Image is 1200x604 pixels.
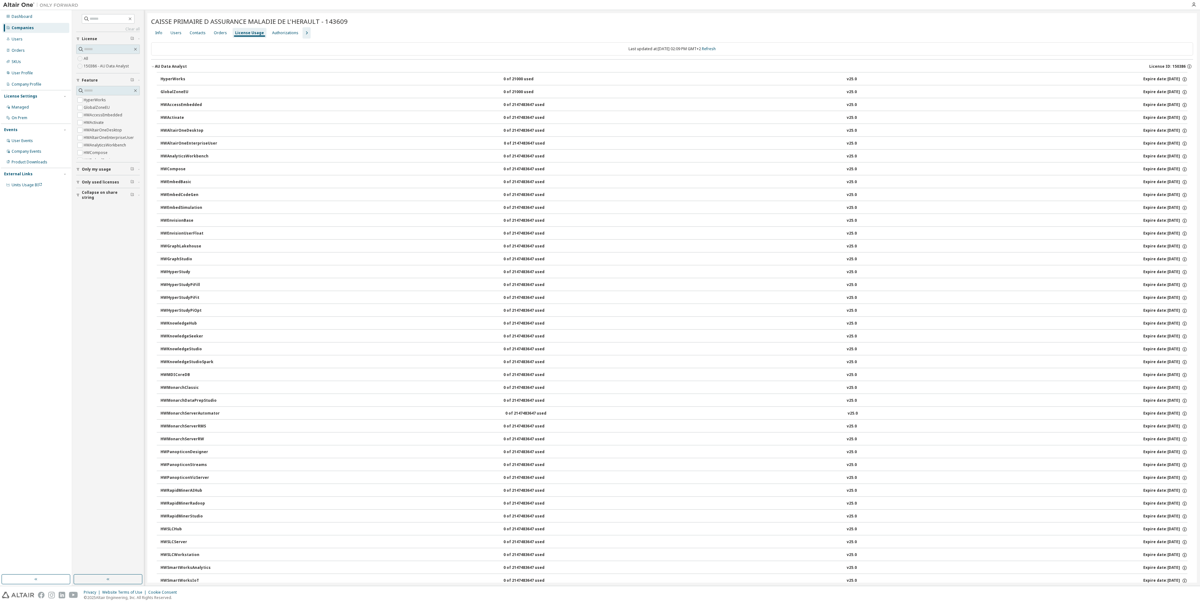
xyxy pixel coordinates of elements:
[503,269,560,275] div: 0 of 2147483647 used
[161,188,1187,202] button: HWEmbedCodeGen0 of 2147483647 usedv25.0Expire date:[DATE]
[161,89,217,95] div: GlobalZoneEU
[161,535,1187,549] button: HWSLCServer0 of 2147483647 usedv25.0Expire date:[DATE]
[503,334,560,339] div: 0 of 2147483647 used
[847,578,857,584] div: v25.0
[12,149,41,154] div: Company Events
[82,36,97,41] span: License
[161,218,217,224] div: HWEnvisionBase
[161,282,217,288] div: HWHyperStudyPiFill
[503,424,560,429] div: 0 of 2147483647 used
[155,64,187,69] div: AU Data Analyst
[847,269,857,275] div: v25.0
[161,445,1187,459] button: HWPanopticonDesigner0 of 2147483647 usedv25.0Expire date:[DATE]
[161,342,1187,356] button: HWKnowledgeStudio0 of 2147483647 usedv25.0Expire date:[DATE]
[161,411,220,416] div: HWMonarchServerAutomator
[214,30,227,35] div: Orders
[84,590,102,595] div: Privacy
[503,437,560,442] div: 0 of 2147483647 used
[161,368,1187,382] button: HWMDICoreDB0 of 2147483647 usedv25.0Expire date:[DATE]
[161,488,217,494] div: HWRapidMinerAIHub
[12,105,29,110] div: Managed
[161,98,1187,112] button: HWAccessEmbedded0 of 2147483647 usedv25.0Expire date:[DATE]
[161,179,217,185] div: HWEmbedBasic
[503,501,560,506] div: 0 of 2147483647 used
[161,458,1187,472] button: HWPanopticonStreams0 of 2147483647 usedv25.0Expire date:[DATE]
[847,77,857,82] div: v25.0
[161,565,217,571] div: HWSmartWorksAnalytics
[847,372,857,378] div: v25.0
[503,192,560,198] div: 0 of 2147483647 used
[503,372,560,378] div: 0 of 2147483647 used
[503,257,560,262] div: 0 of 2147483647 used
[161,432,1187,446] button: HWMonarchServerRW0 of 2147483647 usedv25.0Expire date:[DATE]
[161,321,217,326] div: HWKnowledgeHub
[1143,179,1187,185] div: Expire date: [DATE]
[4,94,37,99] div: License Settings
[84,595,181,600] p: © 2025 Altair Engineering, Inc. All Rights Reserved.
[847,488,857,494] div: v25.0
[847,308,857,314] div: v25.0
[161,154,217,159] div: HWAnalyticsWorkbench
[161,244,217,249] div: HWGraphLakehouse
[69,592,78,598] img: youtube.svg
[1143,359,1187,365] div: Expire date: [DATE]
[503,475,560,481] div: 0 of 2147483647 used
[1143,424,1187,429] div: Expire date: [DATE]
[84,55,89,62] label: All
[847,552,857,558] div: v25.0
[151,42,1193,56] div: Last updated at: [DATE] 02:09 PM GMT+2
[1143,282,1187,288] div: Expire date: [DATE]
[161,227,1187,241] button: HWEnvisionUserFloat0 of 2147483647 usedv25.0Expire date:[DATE]
[161,420,1187,433] button: HWMonarchServerRMS0 of 2147483647 usedv25.0Expire date:[DATE]
[1143,462,1187,468] div: Expire date: [DATE]
[12,82,41,87] div: Company Profile
[84,126,123,134] label: HWAltairOneDesktop
[38,592,45,598] img: facebook.svg
[1143,308,1187,314] div: Expire date: [DATE]
[2,592,34,598] img: altair_logo.svg
[503,565,560,571] div: 0 of 2147483647 used
[161,102,217,108] div: HWAccessEmbedded
[1143,334,1187,339] div: Expire date: [DATE]
[161,471,1187,485] button: HWPanopticonVizServer0 of 2147483647 usedv25.0Expire date:[DATE]
[847,527,857,532] div: v25.0
[161,527,217,532] div: HWSLCHub
[1143,77,1187,82] div: Expire date: [DATE]
[130,78,134,83] span: Clear filter
[151,60,1193,73] button: AU Data AnalystLicense ID: 150386
[503,308,560,314] div: 0 of 2147483647 used
[161,137,1187,151] button: HWAltairOneEnterpriseUser0 of 2147483647 usedv25.0Expire date:[DATE]
[503,128,560,134] div: 0 of 2147483647 used
[4,127,18,132] div: Events
[161,522,1187,536] button: HWSLCHub0 of 2147483647 usedv25.0Expire date:[DATE]
[503,539,560,545] div: 0 of 2147483647 used
[1143,167,1187,172] div: Expire date: [DATE]
[82,190,130,200] span: Collapse on share string
[161,85,1187,99] button: GlobalZoneEU0 of 21000 usedv25.0Expire date:[DATE]
[76,73,140,87] button: Feature
[503,244,560,249] div: 0 of 2147483647 used
[1143,437,1187,442] div: Expire date: [DATE]
[161,291,1187,305] button: HWHyperStudyPiFit0 of 2147483647 usedv25.0Expire date:[DATE]
[847,321,857,326] div: v25.0
[1143,154,1187,159] div: Expire date: [DATE]
[161,437,217,442] div: HWMonarchServerRW
[161,167,217,172] div: HWCompose
[1143,192,1187,198] div: Expire date: [DATE]
[130,167,134,172] span: Clear filter
[161,214,1187,228] button: HWEnvisionBase0 of 2147483647 usedv25.0Expire date:[DATE]
[503,167,560,172] div: 0 of 2147483647 used
[161,578,217,584] div: HWSmartWorksIoT
[1143,578,1187,584] div: Expire date: [DATE]
[84,134,135,141] label: HWAltairOneEnterpriseUser
[1143,244,1187,249] div: Expire date: [DATE]
[161,278,1187,292] button: HWHyperStudyPiFill0 of 2147483647 usedv25.0Expire date:[DATE]
[1143,89,1187,95] div: Expire date: [DATE]
[847,244,857,249] div: v25.0
[1143,539,1187,545] div: Expire date: [DATE]
[503,359,560,365] div: 0 of 2147483647 used
[161,355,1187,369] button: HWKnowledgeStudioSpark0 of 2147483647 usedv25.0Expire date:[DATE]
[161,372,217,378] div: HWMDICoreDB
[161,141,217,146] div: HWAltairOneEnterpriseUser
[1143,411,1187,416] div: Expire date: [DATE]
